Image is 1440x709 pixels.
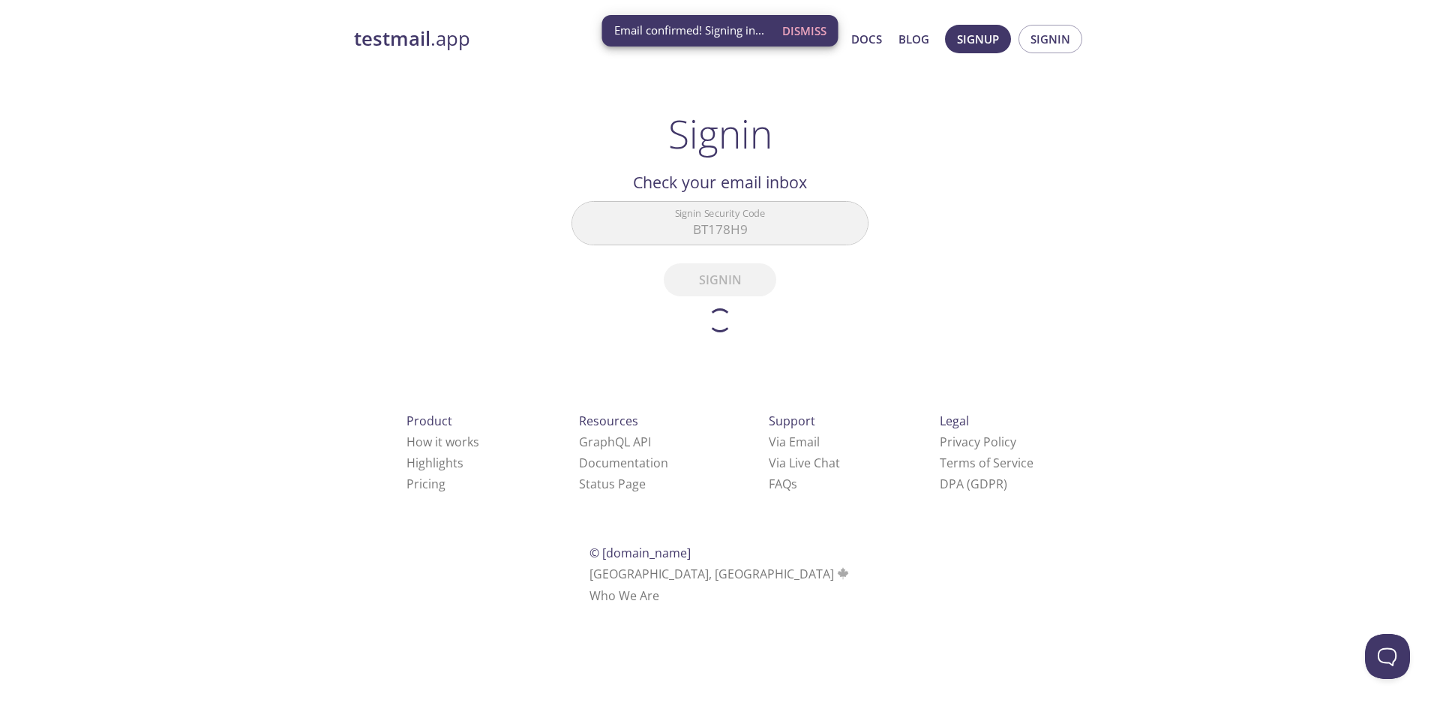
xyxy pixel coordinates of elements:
[354,26,430,52] strong: testmail
[354,26,706,52] a: testmail.app
[579,476,646,492] a: Status Page
[668,111,772,156] h1: Signin
[945,25,1011,53] button: Signup
[769,413,815,429] span: Support
[1030,29,1070,49] span: Signin
[579,434,651,450] a: GraphQL API
[579,413,638,429] span: Resources
[589,587,659,604] a: Who We Are
[614,23,764,38] span: Email confirmed! Signing in...
[589,566,851,582] span: [GEOGRAPHIC_DATA], [GEOGRAPHIC_DATA]
[406,413,452,429] span: Product
[940,434,1016,450] a: Privacy Policy
[579,455,668,471] a: Documentation
[898,29,929,49] a: Blog
[791,476,797,492] span: s
[769,455,840,471] a: Via Live Chat
[571,170,868,195] h2: Check your email inbox
[957,29,999,49] span: Signup
[782,21,826,41] span: Dismiss
[769,476,797,492] a: FAQ
[940,413,969,429] span: Legal
[589,545,691,561] span: © [DOMAIN_NAME]
[851,29,882,49] a: Docs
[776,17,832,45] button: Dismiss
[406,434,479,450] a: How it works
[940,455,1033,471] a: Terms of Service
[940,476,1007,492] a: DPA (GDPR)
[769,434,820,450] a: Via Email
[406,455,463,471] a: Highlights
[1018,25,1082,53] button: Signin
[1365,634,1410,679] iframe: Help Scout Beacon - Open
[406,476,445,492] a: Pricing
